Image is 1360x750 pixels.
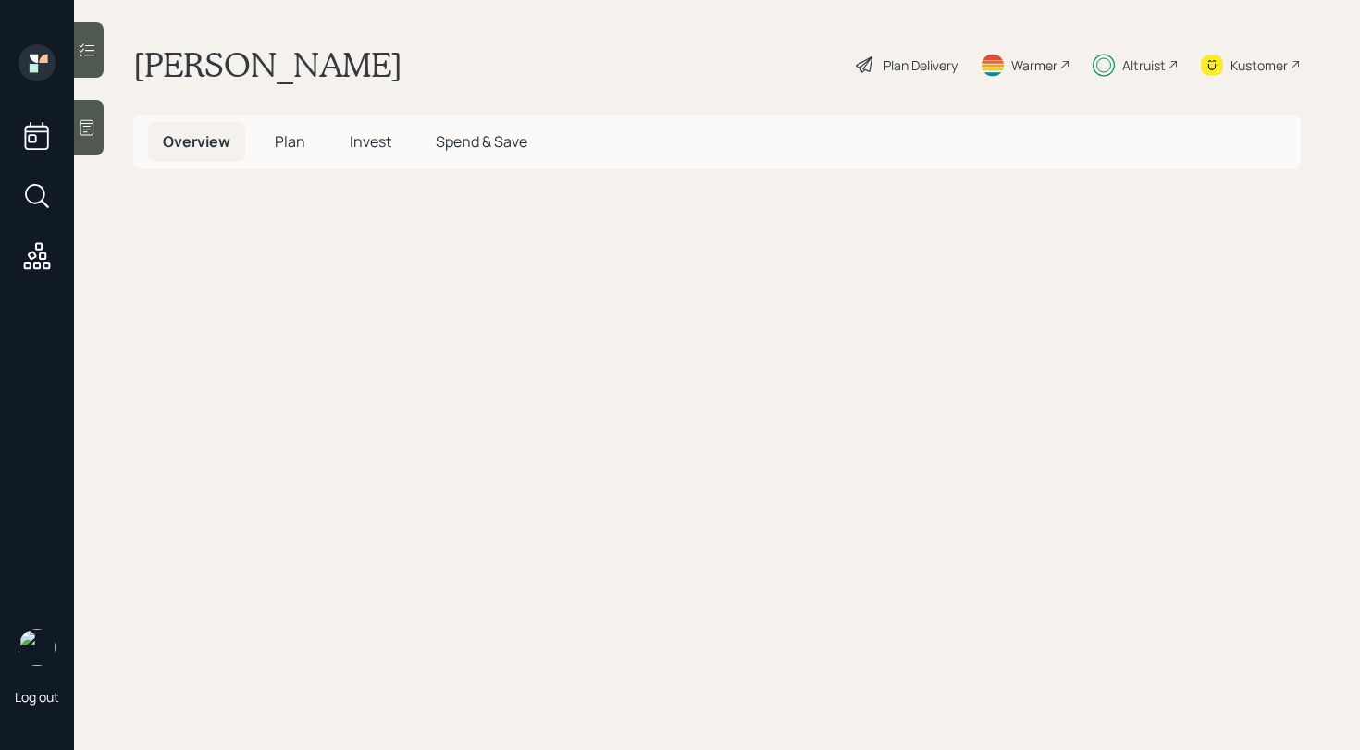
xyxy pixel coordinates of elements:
span: Overview [163,131,230,152]
div: Log out [15,688,59,706]
div: Warmer [1011,55,1057,75]
img: retirable_logo.png [19,629,56,666]
h1: [PERSON_NAME] [133,44,402,85]
div: Plan Delivery [884,55,958,75]
span: Invest [350,131,391,152]
div: Altruist [1122,55,1166,75]
span: Spend & Save [436,131,527,152]
div: Kustomer [1230,55,1288,75]
span: Plan [275,131,305,152]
